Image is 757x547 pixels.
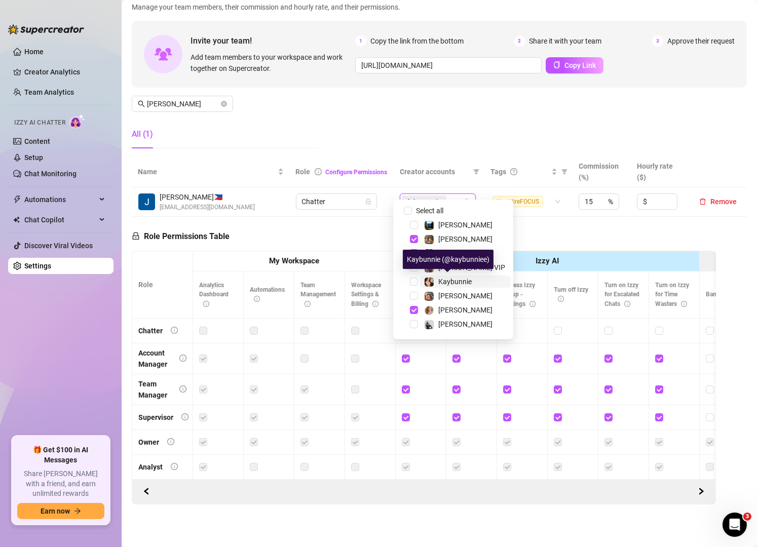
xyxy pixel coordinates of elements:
[410,249,418,257] span: Select tree node
[24,170,77,178] a: Chat Monitoring
[503,282,536,308] span: Access Izzy Setup - Settings
[558,296,564,302] span: info-circle
[132,2,747,13] span: Manage your team members, their commission and hourly rate, and their permissions.
[355,35,366,47] span: 1
[425,292,434,301] img: Kat Hobbs
[624,301,630,307] span: info-circle
[604,282,639,308] span: Turn on Izzy for Escalated Chats
[24,212,96,228] span: Chat Copilot
[493,196,543,207] span: NewHireFOCUS
[536,256,559,265] strong: Izzy AI
[138,437,159,448] div: Owner
[24,242,93,250] a: Discover Viral Videos
[425,221,434,230] img: Britt
[17,445,104,465] span: 🎁 Get $100 in AI Messages
[473,169,479,175] span: filter
[17,469,104,499] span: Share [PERSON_NAME] with a friend, and earn unlimited rewards
[695,196,741,208] button: Remove
[296,168,311,176] span: Role
[529,35,602,47] span: Share it with your team
[8,24,84,34] img: logo-BBDzfeDw.svg
[529,301,536,307] span: info-circle
[412,205,447,216] span: Select all
[132,230,230,243] h5: Role Permissions Table
[438,249,453,257] span: Kleio
[179,385,186,393] span: info-circle
[138,461,163,473] div: Analyst
[269,256,319,265] strong: My Workspace
[693,484,709,500] button: Scroll Backward
[370,35,464,47] span: Copy the link from the bottom
[138,325,163,336] div: Chatter
[24,153,43,162] a: Setup
[698,488,705,495] span: right
[17,503,104,519] button: Earn nowarrow-right
[191,34,355,47] span: Invite your team!
[438,221,493,229] span: [PERSON_NAME]
[254,296,260,302] span: info-circle
[425,320,434,329] img: Grace Hunt
[160,191,255,203] span: [PERSON_NAME] 🇵🇭
[406,196,442,207] span: 6 Accounts
[410,278,418,286] span: Select tree node
[203,301,209,307] span: info-circle
[710,198,737,206] span: Remove
[221,101,227,107] button: close-circle
[573,157,631,187] th: Commission (%)
[667,35,735,47] span: Approve their request
[24,262,51,270] a: Settings
[326,169,388,176] a: Configure Permissions
[410,221,418,229] span: Select tree node
[410,235,418,243] span: Select tree node
[132,232,140,240] span: lock
[400,166,469,177] span: Creator accounts
[438,320,493,328] span: [PERSON_NAME]
[138,100,145,107] span: search
[24,64,105,80] a: Creator Analytics
[438,278,472,286] span: Kaybunnie
[564,61,596,69] span: Copy Link
[425,306,434,315] img: Amy Pond
[160,203,255,212] span: [EMAIL_ADDRESS][DOMAIN_NAME]
[706,291,730,298] span: Bank
[315,168,322,175] span: info-circle
[41,507,70,515] span: Earn now
[510,168,517,175] span: question-circle
[305,301,311,307] span: info-circle
[171,463,178,470] span: info-circle
[351,282,381,308] span: Workspace Settings & Billing
[561,169,567,175] span: filter
[191,52,351,74] span: Add team members to your workspace and work together on Supercreator.
[410,306,418,314] span: Select tree node
[167,438,174,445] span: info-circle
[559,164,570,179] span: filter
[410,320,418,328] span: Select tree node
[24,137,50,145] a: Content
[546,57,603,73] button: Copy Link
[24,88,74,96] a: Team Analytics
[425,235,434,244] img: Brooke
[138,347,171,370] div: Account Manager
[138,412,173,423] div: Supervisor
[554,286,588,303] span: Turn off Izzy
[74,507,81,515] span: arrow-right
[179,355,186,362] span: info-circle
[171,327,178,334] span: info-circle
[723,513,747,537] iframe: Intercom live chat
[553,61,560,68] span: copy
[402,196,446,208] span: 6 Accounts
[132,157,290,187] th: Name
[743,513,751,521] span: 3
[302,194,371,209] span: Chatter
[138,193,155,210] img: John Jacob Caneja
[69,114,85,129] img: AI Chatter
[681,301,687,307] span: info-circle
[138,484,155,500] button: Scroll Forward
[14,118,65,128] span: Izzy AI Chatter
[438,292,493,300] span: [PERSON_NAME]
[181,413,188,420] span: info-circle
[652,35,663,47] span: 3
[13,196,21,204] span: thunderbolt
[464,199,470,205] span: team
[425,278,434,287] img: Kaybunnie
